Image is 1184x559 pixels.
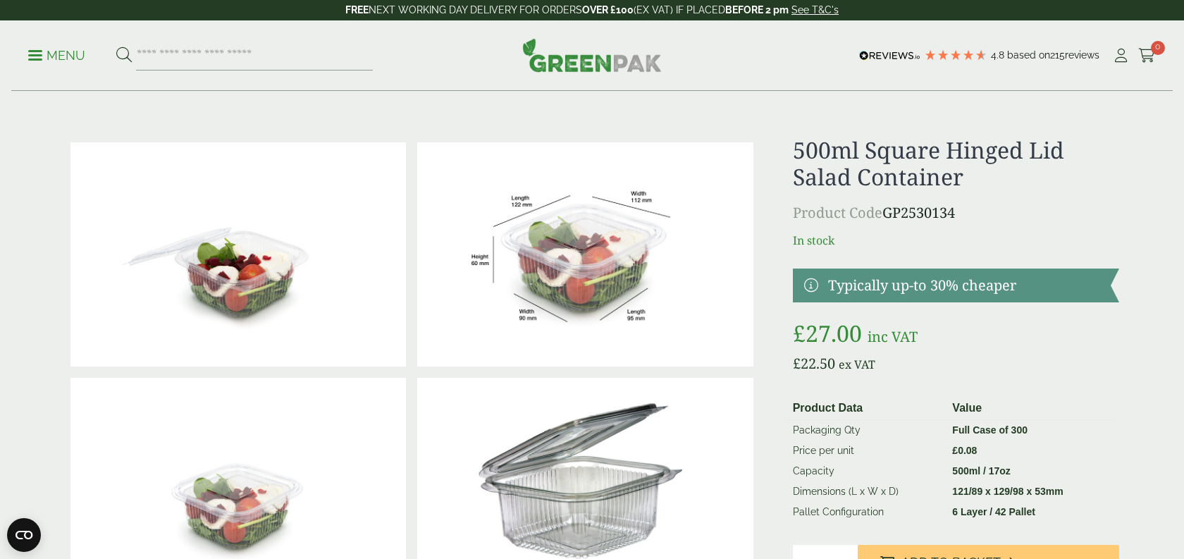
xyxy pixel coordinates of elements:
[793,354,801,373] span: £
[1112,49,1130,63] i: My Account
[946,397,1114,420] th: Value
[791,4,839,16] a: See T&C's
[952,445,977,456] bdi: 0.08
[793,137,1119,191] h1: 500ml Square Hinged Lid Salad Container
[859,51,920,61] img: REVIEWS.io
[28,47,85,61] a: Menu
[787,441,947,461] td: Price per unit
[793,202,1119,223] p: GP2530134
[1138,49,1156,63] i: Cart
[1138,45,1156,66] a: 0
[952,486,1063,497] strong: 121/89 x 129/98 x 53mm
[417,142,753,367] img: SaladBox_500
[345,4,369,16] strong: FREE
[793,318,862,348] bdi: 27.00
[1065,49,1099,61] span: reviews
[787,397,947,420] th: Product Data
[1007,49,1050,61] span: Based on
[793,318,806,348] span: £
[582,4,634,16] strong: OVER £100
[787,481,947,502] td: Dimensions (L x W x D)
[952,506,1035,517] strong: 6 Layer / 42 Pallet
[991,49,1007,61] span: 4.8
[787,419,947,441] td: Packaging Qty
[868,327,918,346] span: inc VAT
[793,354,835,373] bdi: 22.50
[839,357,875,372] span: ex VAT
[924,49,987,61] div: 4.79 Stars
[793,232,1119,249] p: In stock
[1050,49,1065,61] span: 215
[952,445,958,456] span: £
[793,203,882,222] span: Product Code
[952,424,1028,436] strong: Full Case of 300
[725,4,789,16] strong: BEFORE 2 pm
[7,518,41,552] button: Open CMP widget
[952,465,1011,477] strong: 500ml / 17oz
[1151,41,1165,55] span: 0
[522,38,662,72] img: GreenPak Supplies
[787,461,947,481] td: Capacity
[28,47,85,64] p: Menu
[70,142,406,367] img: 500ml Square Hinged Salad Container Open
[787,502,947,522] td: Pallet Configuration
